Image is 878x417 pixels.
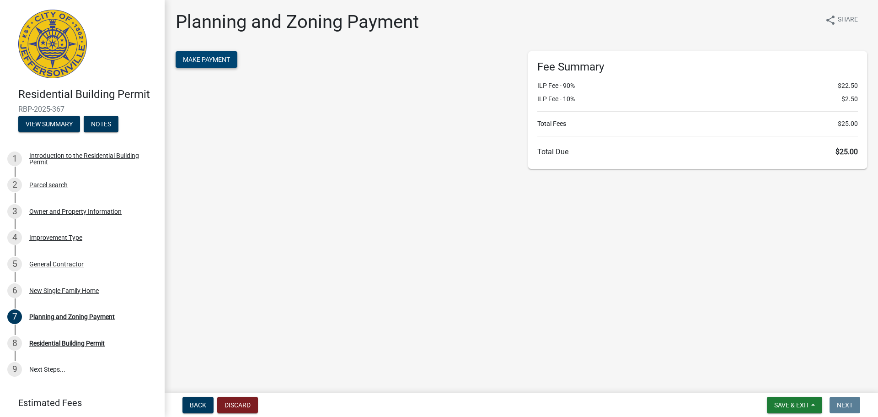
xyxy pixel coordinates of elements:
button: Next [830,397,860,413]
div: Residential Building Permit [29,340,105,347]
div: Parcel search [29,182,68,188]
div: 6 [7,283,22,298]
button: Discard [217,397,258,413]
li: Total Fees [537,119,858,129]
div: Improvement Type [29,234,82,241]
i: share [825,15,836,26]
span: Back [190,401,206,409]
div: 1 [7,152,22,166]
button: shareShare [818,11,865,29]
div: General Contractor [29,261,84,267]
div: 7 [7,309,22,324]
button: Notes [84,116,118,132]
span: $25.00 [838,119,858,129]
div: New Single Family Home [29,287,99,294]
h6: Fee Summary [537,60,858,74]
span: $22.50 [838,81,858,91]
div: 2 [7,178,22,192]
li: ILP Fee - 10% [537,94,858,104]
img: City of Jeffersonville, Indiana [18,10,87,78]
h1: Planning and Zoning Payment [176,11,419,33]
a: Estimated Fees [7,394,150,412]
span: Share [838,15,858,26]
div: 3 [7,204,22,219]
span: $25.00 [835,147,858,156]
div: Planning and Zoning Payment [29,314,115,320]
div: 4 [7,230,22,245]
li: ILP Fee - 90% [537,81,858,91]
button: View Summary [18,116,80,132]
wm-modal-confirm: Notes [84,121,118,128]
div: 8 [7,336,22,351]
span: Save & Exit [774,401,809,409]
div: 9 [7,362,22,377]
wm-modal-confirm: Summary [18,121,80,128]
span: Make Payment [183,56,230,63]
h4: Residential Building Permit [18,88,157,101]
button: Make Payment [176,51,237,68]
button: Back [182,397,214,413]
div: Introduction to the Residential Building Permit [29,152,150,165]
button: Save & Exit [767,397,822,413]
span: Next [837,401,853,409]
div: Owner and Property Information [29,208,122,215]
h6: Total Due [537,147,858,156]
div: 5 [7,257,22,271]
span: RBP-2025-367 [18,105,146,114]
span: $2.50 [841,94,858,104]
